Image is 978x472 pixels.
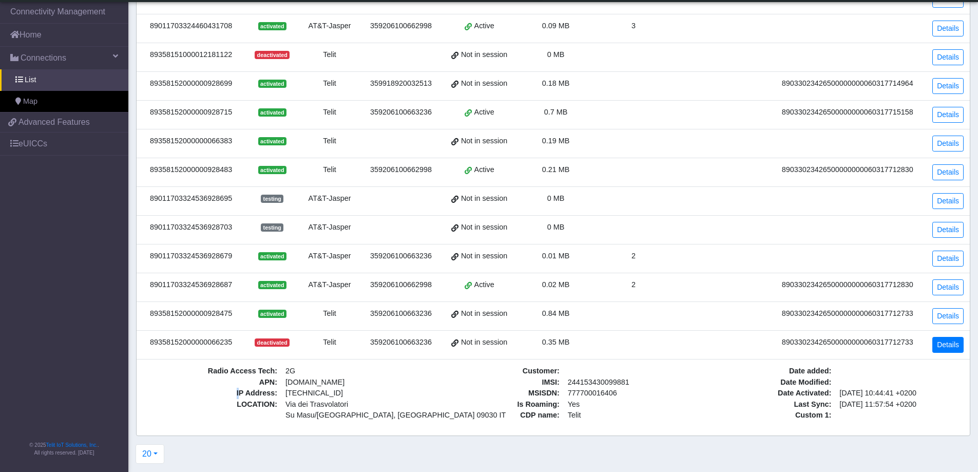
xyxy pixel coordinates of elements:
[18,116,90,128] span: Advanced Features
[707,410,836,421] span: Custom 1 :
[281,377,420,388] span: [DOMAIN_NAME]
[707,388,836,399] span: Date Activated :
[461,193,507,204] span: Not in session
[258,166,286,174] span: activated
[707,366,836,377] span: Date added :
[932,21,964,36] a: Details
[258,108,286,117] span: activated
[25,74,36,86] span: List
[474,107,494,118] span: Active
[932,308,964,324] a: Details
[367,78,435,89] div: 359918920032513
[547,194,565,202] span: 0 MB
[21,52,66,64] span: Connections
[285,410,416,421] span: Su Masu/[GEOGRAPHIC_DATA], [GEOGRAPHIC_DATA] 09030 IT
[143,107,239,118] div: 89358152000000928715
[305,21,354,32] div: AT&T-Jasper
[777,164,918,176] div: 89033023426500000000060317712830
[932,78,964,94] a: Details
[835,388,964,399] span: [DATE] 10:44:41 +0200
[707,377,836,388] span: Date Modified :
[474,279,494,291] span: Active
[281,366,420,377] span: 2G
[461,78,507,89] span: Not in session
[285,399,416,410] span: Via dei Trasvolatori
[143,337,239,348] div: 89358152000000066235
[143,308,239,319] div: 89358152000000928475
[474,21,494,32] span: Active
[435,399,564,410] span: Is Roaming :
[601,279,666,291] div: 2
[835,399,964,410] span: [DATE] 11:57:54 +0200
[136,444,164,464] button: 20
[542,79,570,87] span: 0.18 MB
[255,51,290,59] span: deactivated
[367,251,435,262] div: 359206100663236
[474,164,494,176] span: Active
[367,279,435,291] div: 359206100662998
[542,137,570,145] span: 0.19 MB
[542,252,570,260] span: 0.01 MB
[932,49,964,65] a: Details
[777,78,918,89] div: 89033023426500000000060317714964
[777,107,918,118] div: 89033023426500000000060317715158
[564,410,692,421] span: Telit
[932,107,964,123] a: Details
[461,337,507,348] span: Not in session
[932,136,964,152] a: Details
[435,377,564,388] span: IMSI :
[143,193,239,204] div: 89011703324536928695
[46,442,98,448] a: Telit IoT Solutions, Inc.
[305,78,354,89] div: Telit
[435,366,564,377] span: Customer :
[305,222,354,233] div: AT&T-Jasper
[143,49,239,61] div: 89358151000012181122
[777,308,918,319] div: 89033023426500000000060317712733
[143,388,281,399] span: IP Address :
[255,338,290,347] span: deactivated
[143,279,239,291] div: 89011703324536928687
[542,22,570,30] span: 0.09 MB
[261,223,283,232] span: testing
[367,308,435,319] div: 359206100663236
[367,107,435,118] div: 359206100663236
[143,78,239,89] div: 89358152000000928699
[932,337,964,353] a: Details
[143,377,281,388] span: APN :
[564,377,692,388] span: 244153430099881
[305,279,354,291] div: AT&T-Jasper
[932,164,964,180] a: Details
[932,279,964,295] a: Details
[544,108,568,116] span: 0.7 MB
[305,193,354,204] div: AT&T-Jasper
[143,366,281,377] span: Radio Access Tech :
[542,165,570,174] span: 0.21 MB
[305,308,354,319] div: Telit
[435,388,564,399] span: MSISDN :
[777,337,918,348] div: 89033023426500000000060317712733
[542,338,570,346] span: 0.35 MB
[143,222,239,233] div: 89011703324536928703
[305,337,354,348] div: Telit
[258,281,286,289] span: activated
[367,164,435,176] div: 359206100662998
[547,223,565,231] span: 0 MB
[258,252,286,260] span: activated
[305,107,354,118] div: Telit
[461,136,507,147] span: Not in session
[258,310,286,318] span: activated
[367,21,435,32] div: 359206100662998
[285,389,343,397] span: [TECHNICAL_ID]
[601,21,666,32] div: 3
[461,222,507,233] span: Not in session
[542,280,570,289] span: 0.02 MB
[258,80,286,88] span: activated
[601,251,666,262] div: 2
[461,251,507,262] span: Not in session
[23,96,37,107] span: Map
[932,251,964,267] a: Details
[564,388,692,399] span: 777700016406
[542,309,570,317] span: 0.84 MB
[461,49,507,61] span: Not in session
[547,50,565,59] span: 0 MB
